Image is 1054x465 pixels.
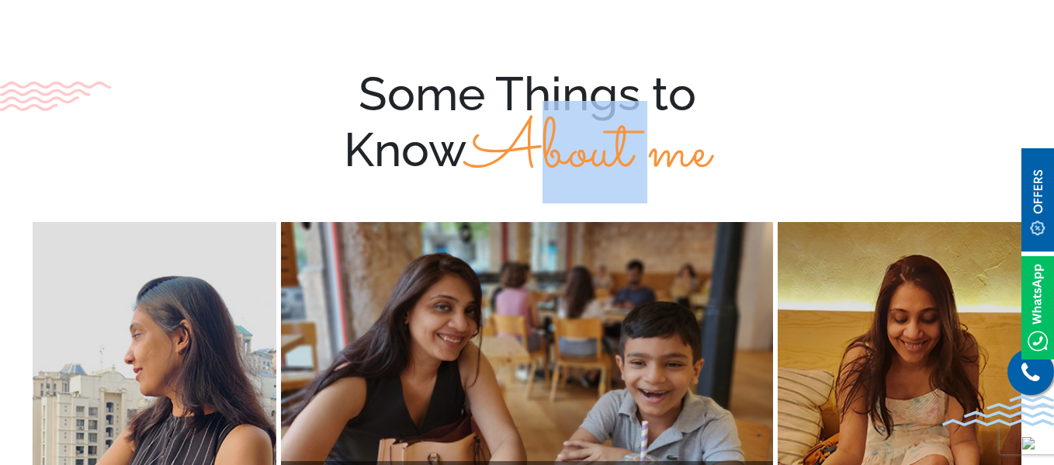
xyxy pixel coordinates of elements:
img: up-blue-arrow.svg [1022,437,1035,449]
img: Whatsappicon [1021,256,1054,359]
img: offerBt [1021,148,1054,252]
a: Whatsappicon [1021,297,1054,314]
span: About me [466,101,710,203]
div: Some Things to Know [30,66,1024,180]
img: bluewave [942,395,1054,426]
